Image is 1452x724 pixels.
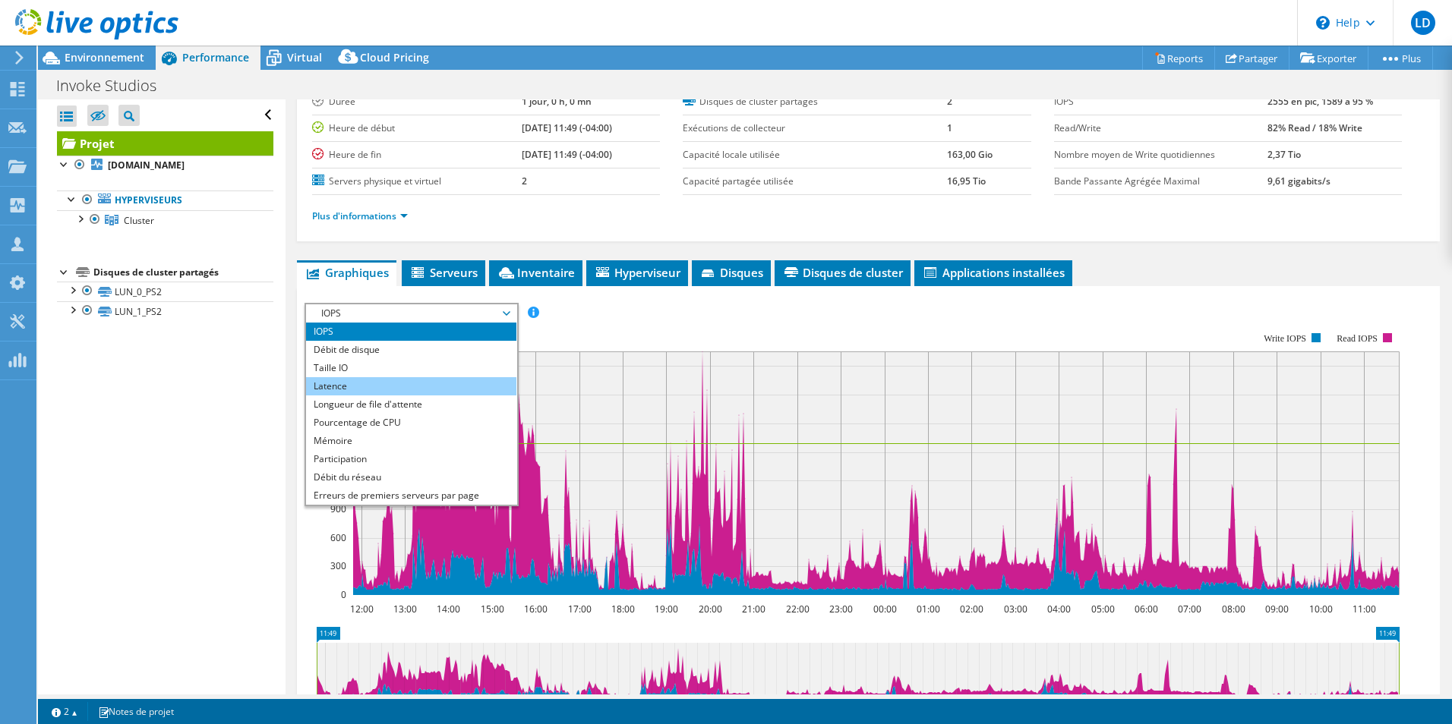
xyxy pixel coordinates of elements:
b: 1 [947,121,952,134]
b: 2 [947,95,952,108]
label: Heure de début [312,121,522,136]
li: Erreurs de premiers serveurs par page [306,486,516,505]
li: Taille IO [306,359,516,377]
text: 11:00 [1352,603,1375,615]
b: [DOMAIN_NAME] [108,159,185,172]
label: Heure de fin [312,147,522,162]
text: 18:00 [611,603,634,615]
a: 2 [41,702,88,721]
li: Longueur de file d'attente [306,395,516,414]
a: [DOMAIN_NAME] [57,156,273,175]
text: 04:00 [1046,603,1070,615]
li: Mémoire [306,432,516,450]
label: IOPS [1054,94,1268,109]
li: Participation [306,450,516,468]
span: LD [1411,11,1435,35]
b: 82% Read / 18% Write [1267,121,1362,134]
text: 0 [341,588,346,601]
li: Débit du réseau [306,468,516,486]
text: 20:00 [698,603,721,615]
h1: Invoke Studios [49,77,180,94]
a: Hyperviseurs [57,190,273,210]
span: Environnement [65,50,144,65]
a: Plus d'informations [312,209,408,222]
text: Read IOPS [1337,333,1378,344]
text: 03:00 [1003,603,1027,615]
text: 300 [330,559,346,572]
text: 07:00 [1177,603,1201,615]
a: Plus [1368,46,1433,70]
label: Nombre moyen de Write quotidiennes [1054,147,1268,162]
text: 600 [330,531,346,544]
span: Cluster [124,214,154,227]
a: LUN_0_PS2 [57,282,273,301]
text: 13:00 [393,603,416,615]
label: Durée [312,94,522,109]
span: Graphiques [305,265,389,280]
li: IOPS [306,323,516,341]
b: [DATE] 11:49 (-04:00) [522,121,612,134]
text: 09:00 [1264,603,1288,615]
b: 1 jour, 0 h, 0 mn [522,95,592,108]
span: Virtual [287,50,322,65]
a: Partager [1214,46,1289,70]
span: Inventaire [497,265,575,280]
b: 9,61 gigabits/s [1267,175,1330,187]
span: Cloud Pricing [360,50,429,65]
label: Capacité locale utilisée [683,147,946,162]
a: Exporter [1289,46,1368,70]
text: 02:00 [959,603,983,615]
label: Disques de cluster partagés [683,94,946,109]
text: Write IOPS [1264,333,1306,344]
text: 900 [330,502,346,515]
span: Hyperviseur [594,265,680,280]
label: Capacité partagée utilisée [683,174,946,189]
text: 16:00 [523,603,547,615]
span: Disques de cluster [782,265,903,280]
span: Performance [182,50,249,65]
a: LUN_1_PS2 [57,301,273,321]
a: Cluster [57,210,273,230]
span: Disques [699,265,763,280]
span: Serveurs [409,265,478,280]
text: 01:00 [916,603,939,615]
text: 14:00 [436,603,459,615]
li: Latence [306,377,516,395]
text: 23:00 [829,603,852,615]
text: 19:00 [654,603,677,615]
label: Servers physique et virtuel [312,174,522,189]
li: Débit de disque [306,341,516,359]
b: 2555 en pic, 1589 à 95 % [1267,95,1373,108]
label: Bande Passante Agrégée Maximal [1054,174,1268,189]
text: 21:00 [741,603,765,615]
label: Read/Write [1054,121,1268,136]
text: 12:00 [349,603,373,615]
span: IOPS [314,304,509,323]
text: 08:00 [1221,603,1245,615]
a: Reports [1142,46,1215,70]
text: 10:00 [1308,603,1332,615]
text: 22:00 [785,603,809,615]
label: Exécutions de collecteur [683,121,946,136]
text: 17:00 [567,603,591,615]
b: 2,37 Tio [1267,148,1301,161]
li: Pourcentage de CPU [306,414,516,432]
span: Applications installées [922,265,1065,280]
svg: \n [1316,16,1330,30]
text: 06:00 [1134,603,1157,615]
text: 15:00 [480,603,503,615]
b: [DATE] 11:49 (-04:00) [522,148,612,161]
a: Notes de projet [87,702,185,721]
a: Projet [57,131,273,156]
b: 16,95 Tio [947,175,986,187]
text: 05:00 [1091,603,1114,615]
text: 00:00 [873,603,896,615]
b: 2 [522,175,527,187]
div: Disques de cluster partagés [93,263,273,282]
b: 163,00 Gio [947,148,993,161]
